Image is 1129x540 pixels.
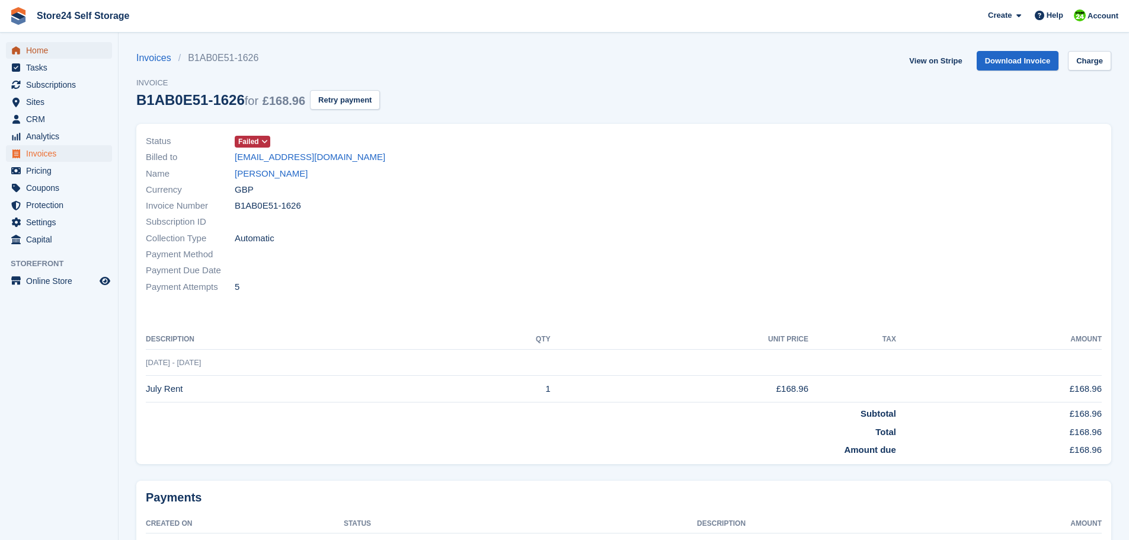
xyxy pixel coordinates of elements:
[146,183,235,197] span: Currency
[26,273,97,289] span: Online Store
[146,330,457,349] th: Description
[146,215,235,229] span: Subscription ID
[146,358,201,367] span: [DATE] - [DATE]
[875,427,896,437] strong: Total
[457,330,551,349] th: QTY
[136,92,305,108] div: B1AB0E51-1626
[146,280,235,294] span: Payment Attempts
[235,199,301,213] span: B1AB0E51-1626
[235,232,274,245] span: Automatic
[146,490,1102,505] h2: Payments
[26,197,97,213] span: Protection
[146,151,235,164] span: Billed to
[6,162,112,179] a: menu
[6,76,112,93] a: menu
[9,7,27,25] img: stora-icon-8386f47178a22dfd0bd8f6a31ec36ba5ce8667c1dd55bd0f319d3a0aa187defe.svg
[344,515,697,533] th: Status
[136,51,380,65] nav: breadcrumbs
[146,232,235,245] span: Collection Type
[977,51,1059,71] a: Download Invoice
[697,515,1001,533] th: Description
[26,162,97,179] span: Pricing
[551,330,808,349] th: Unit Price
[896,421,1102,439] td: £168.96
[844,445,896,455] strong: Amount due
[26,231,97,248] span: Capital
[26,145,97,162] span: Invoices
[146,515,344,533] th: Created On
[6,273,112,289] a: menu
[98,274,112,288] a: Preview store
[11,258,118,270] span: Storefront
[136,77,380,89] span: Invoice
[6,94,112,110] a: menu
[26,128,97,145] span: Analytics
[26,76,97,93] span: Subscriptions
[263,94,305,107] span: £168.96
[1001,515,1102,533] th: Amount
[146,167,235,181] span: Name
[457,376,551,402] td: 1
[896,376,1102,402] td: £168.96
[988,9,1012,21] span: Create
[26,111,97,127] span: CRM
[238,136,259,147] span: Failed
[6,197,112,213] a: menu
[551,376,808,402] td: £168.96
[6,231,112,248] a: menu
[904,51,967,71] a: View on Stripe
[896,330,1102,349] th: Amount
[6,111,112,127] a: menu
[6,42,112,59] a: menu
[808,330,896,349] th: Tax
[896,402,1102,421] td: £168.96
[26,214,97,231] span: Settings
[310,90,380,110] button: Retry payment
[1068,51,1111,71] a: Charge
[26,42,97,59] span: Home
[6,59,112,76] a: menu
[861,408,896,418] strong: Subtotal
[26,94,97,110] span: Sites
[235,135,270,148] a: Failed
[32,6,135,25] a: Store24 Self Storage
[896,439,1102,457] td: £168.96
[235,151,385,164] a: [EMAIL_ADDRESS][DOMAIN_NAME]
[235,183,254,197] span: GBP
[245,94,258,107] span: for
[1074,9,1086,21] img: Robert Sears
[235,280,239,294] span: 5
[26,180,97,196] span: Coupons
[136,51,178,65] a: Invoices
[26,59,97,76] span: Tasks
[146,135,235,148] span: Status
[6,145,112,162] a: menu
[146,376,457,402] td: July Rent
[146,264,235,277] span: Payment Due Date
[6,214,112,231] a: menu
[146,248,235,261] span: Payment Method
[146,199,235,213] span: Invoice Number
[1047,9,1063,21] span: Help
[235,167,308,181] a: [PERSON_NAME]
[1088,10,1118,22] span: Account
[6,180,112,196] a: menu
[6,128,112,145] a: menu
